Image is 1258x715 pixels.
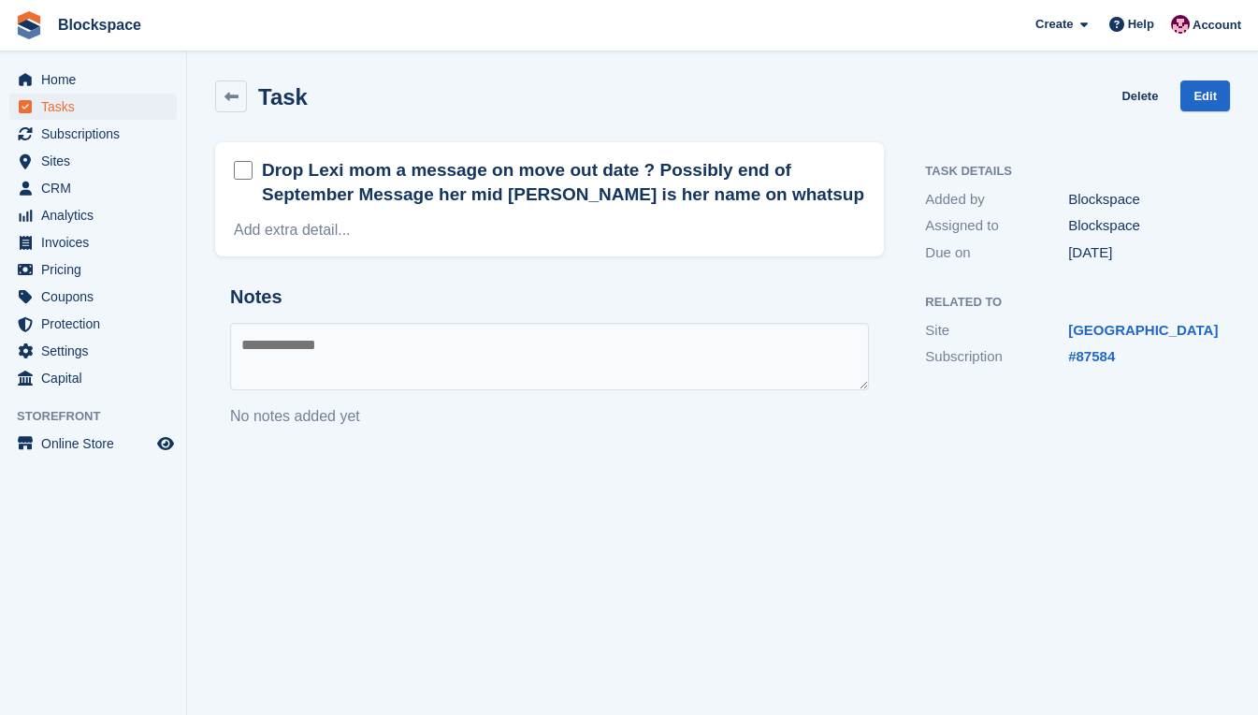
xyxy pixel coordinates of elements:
[925,189,1068,211] div: Added by
[230,408,360,424] span: No notes added yet
[925,320,1068,342] div: Site
[17,407,186,426] span: Storefront
[15,11,43,39] img: stora-icon-8386f47178a22dfd0bd8f6a31ec36ba5ce8667c1dd55bd0f319d3a0aa187defe.svg
[262,158,865,207] h2: Drop Lexi mom a message on move out date ? Possibly end of September Message her mid [PERSON_NAME...
[41,311,153,337] span: Protection
[9,202,177,228] a: menu
[9,365,177,391] a: menu
[41,256,153,283] span: Pricing
[925,242,1068,264] div: Due on
[41,66,153,93] span: Home
[925,165,1211,179] h2: Task Details
[1068,322,1218,338] a: [GEOGRAPHIC_DATA]
[1180,80,1230,111] a: Edit
[234,222,351,238] a: Add extra detail...
[51,9,149,40] a: Blockspace
[9,229,177,255] a: menu
[1068,189,1211,211] div: Blockspace
[9,121,177,147] a: menu
[9,256,177,283] a: menu
[1068,242,1211,264] div: [DATE]
[925,346,1068,368] div: Subscription
[41,175,153,201] span: CRM
[41,148,153,174] span: Sites
[1128,15,1154,34] span: Help
[925,296,1211,310] h2: Related to
[9,175,177,201] a: menu
[9,94,177,120] a: menu
[9,338,177,364] a: menu
[41,338,153,364] span: Settings
[41,365,153,391] span: Capital
[9,66,177,93] a: menu
[9,430,177,457] a: menu
[925,215,1068,237] div: Assigned to
[9,311,177,337] a: menu
[1193,16,1241,35] span: Account
[258,84,308,109] h2: Task
[154,432,177,455] a: Preview store
[230,286,869,308] h2: Notes
[1035,15,1073,34] span: Create
[41,94,153,120] span: Tasks
[41,430,153,457] span: Online Store
[9,284,177,310] a: menu
[41,284,153,310] span: Coupons
[9,148,177,174] a: menu
[1068,215,1211,237] div: Blockspace
[41,229,153,255] span: Invoices
[41,202,153,228] span: Analytics
[1121,80,1158,111] a: Delete
[1068,348,1115,364] a: #87584
[41,121,153,147] span: Subscriptions
[1171,15,1190,34] img: Blockspace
